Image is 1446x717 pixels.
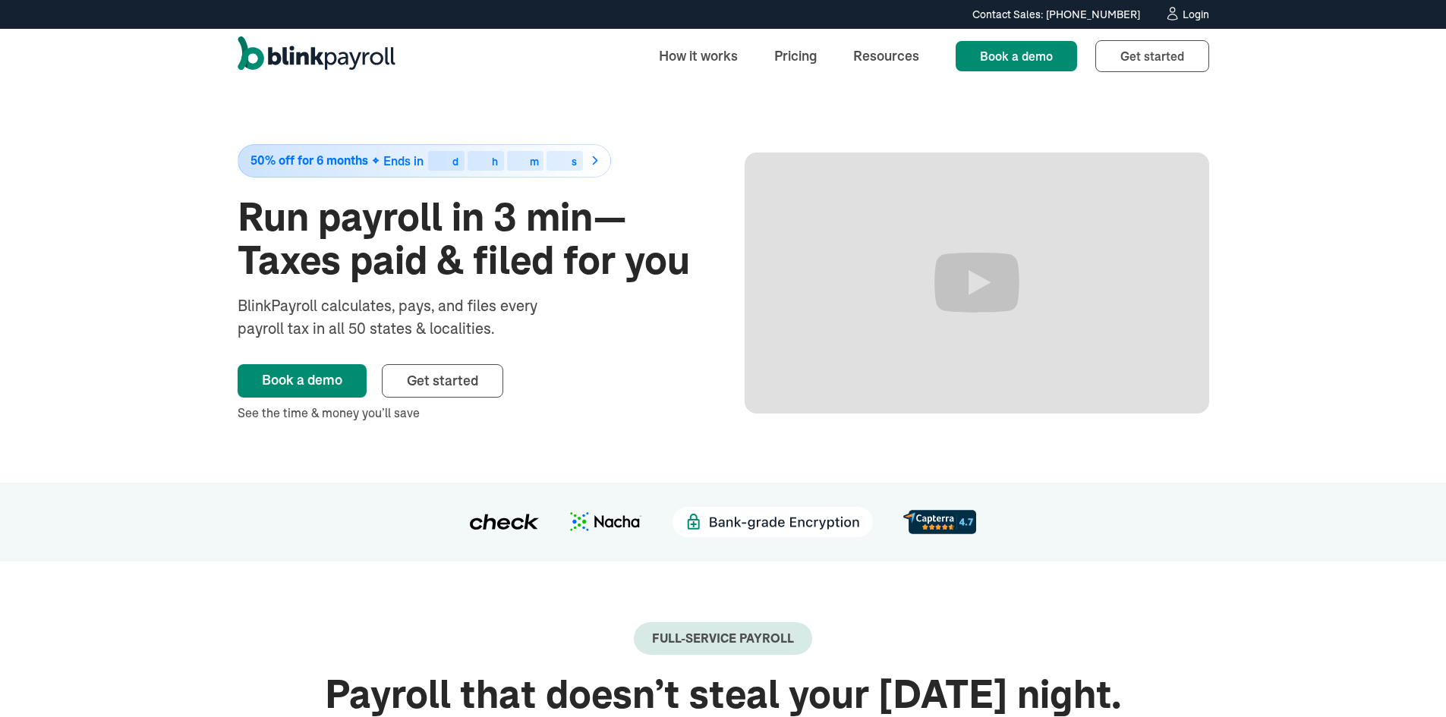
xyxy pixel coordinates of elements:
[647,39,750,72] a: How it works
[530,156,539,167] div: m
[1183,9,1209,20] div: Login
[382,364,503,398] a: Get started
[652,631,794,646] div: Full-Service payroll
[745,153,1209,414] iframe: Run Payroll in 3 min with BlinkPayroll
[572,156,577,167] div: s
[972,7,1140,23] div: Contact Sales: [PHONE_NUMBER]
[956,41,1077,71] a: Book a demo
[903,510,976,533] img: d56c0860-961d-46a8-819e-eda1494028f8.svg
[238,404,702,422] div: See the time & money you’ll save
[1164,6,1209,23] a: Login
[841,39,931,72] a: Resources
[1095,40,1209,72] a: Get started
[383,153,424,168] span: Ends in
[1120,49,1184,64] span: Get started
[238,144,702,178] a: 50% off for 6 monthsEnds indhms
[238,364,367,398] a: Book a demo
[980,49,1053,64] span: Book a demo
[238,294,578,340] div: BlinkPayroll calculates, pays, and files every payroll tax in all 50 states & localities.
[452,156,458,167] div: d
[250,154,368,167] span: 50% off for 6 months
[762,39,829,72] a: Pricing
[407,372,478,389] span: Get started
[492,156,498,167] div: h
[238,196,702,282] h1: Run payroll in 3 min—Taxes paid & filed for you
[238,673,1209,716] h2: Payroll that doesn’t steal your [DATE] night.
